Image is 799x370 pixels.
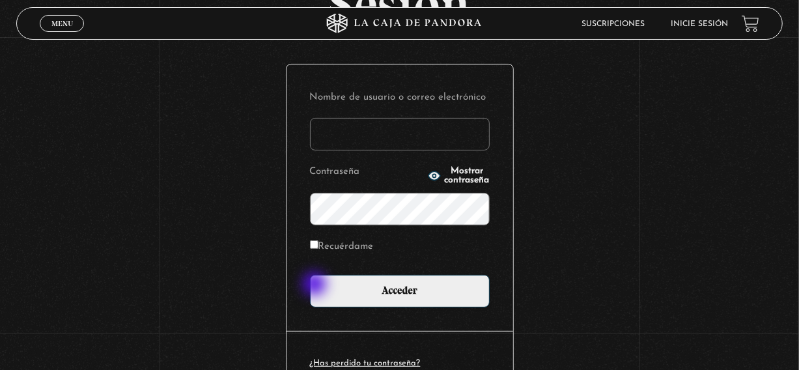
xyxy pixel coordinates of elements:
[310,359,421,367] a: ¿Has perdido tu contraseña?
[310,88,490,108] label: Nombre de usuario o correo electrónico
[47,31,77,40] span: Cerrar
[51,20,73,27] span: Menu
[582,20,645,28] a: Suscripciones
[310,237,374,257] label: Recuérdame
[742,15,759,33] a: View your shopping cart
[428,167,490,185] button: Mostrar contraseña
[310,275,490,307] input: Acceder
[445,167,490,185] span: Mostrar contraseña
[310,162,424,182] label: Contraseña
[671,20,729,28] a: Inicie sesión
[310,240,318,249] input: Recuérdame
